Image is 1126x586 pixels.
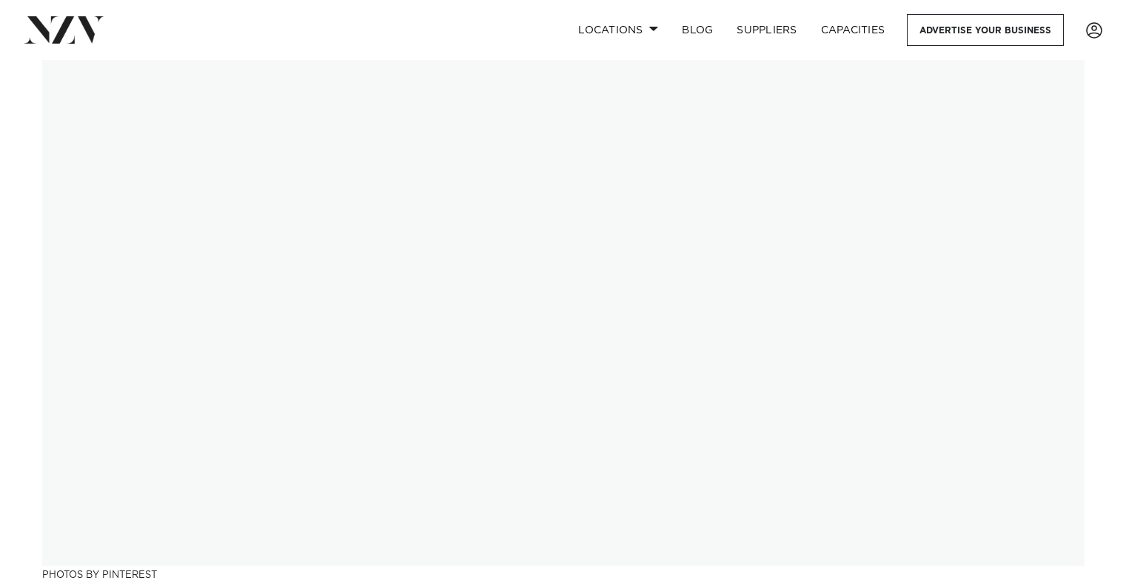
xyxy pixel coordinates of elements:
[24,16,104,43] img: nzv-logo.png
[907,14,1064,46] a: Advertise your business
[566,14,670,46] a: Locations
[42,566,1085,582] h3: Photos by Pinterest
[809,14,897,46] a: Capacities
[725,14,808,46] a: SUPPLIERS
[670,14,725,46] a: BLOG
